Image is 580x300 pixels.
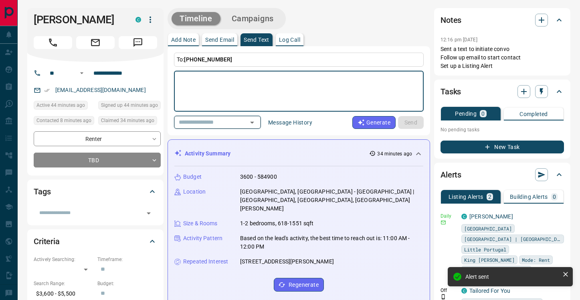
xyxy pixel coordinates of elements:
[34,232,157,251] div: Criteria
[97,280,157,287] p: Budget:
[464,224,512,233] span: [GEOGRAPHIC_DATA]
[143,208,154,219] button: Open
[240,257,334,266] p: [STREET_ADDRESS][PERSON_NAME]
[465,273,559,280] div: Alert sent
[441,124,564,136] p: No pending tasks
[455,111,477,116] p: Pending
[44,88,50,93] svg: Email Verified
[464,256,515,264] span: King [PERSON_NAME]
[240,188,423,213] p: [GEOGRAPHIC_DATA], [GEOGRAPHIC_DATA] - [GEOGRAPHIC_DATA] | [GEOGRAPHIC_DATA], [GEOGRAPHIC_DATA], ...
[240,173,277,181] p: 3600 - 584900
[510,194,548,200] p: Building Alerts
[34,153,161,167] div: TBD
[97,256,157,263] p: Timeframe:
[240,219,314,228] p: 1-2 bedrooms, 618-1551 sqft
[441,287,457,294] p: Off
[34,36,72,49] span: Call
[441,85,461,98] h2: Tasks
[488,194,491,200] p: 2
[279,37,300,43] p: Log Call
[464,245,506,253] span: Little Portugal
[183,257,228,266] p: Repeated Interest
[77,68,87,78] button: Open
[441,165,564,184] div: Alerts
[240,234,423,251] p: Based on the lead's activity, the best time to reach out is: 11:00 AM - 12:00 PM
[34,280,93,287] p: Search Range:
[76,36,115,49] span: Email
[34,256,93,263] p: Actively Searching:
[34,101,94,112] div: Fri Aug 15 2025
[441,141,564,153] button: New Task
[36,101,85,109] span: Active 44 minutes ago
[519,111,548,117] p: Completed
[171,37,196,43] p: Add Note
[34,182,157,201] div: Tags
[441,294,446,300] svg: Push Notification Only
[274,278,324,292] button: Regenerate
[183,188,206,196] p: Location
[553,194,556,200] p: 0
[185,149,230,158] p: Activity Summary
[34,185,51,198] h2: Tags
[377,150,412,157] p: 34 minutes ago
[55,87,146,93] a: [EMAIL_ADDRESS][DOMAIN_NAME]
[449,194,483,200] p: Listing Alerts
[441,168,461,181] h2: Alerts
[98,101,161,112] div: Fri Aug 15 2025
[34,116,94,127] div: Fri Aug 15 2025
[183,173,202,181] p: Budget
[34,131,161,146] div: Renter
[172,12,220,25] button: Timeline
[205,37,234,43] p: Send Email
[36,116,91,124] span: Contacted 8 minutes ago
[441,37,477,43] p: 12:16 pm [DATE]
[481,111,485,116] p: 0
[469,213,513,220] a: [PERSON_NAME]
[135,17,141,22] div: condos.ca
[441,14,461,27] h2: Notes
[522,256,550,264] span: Mode: Rent
[34,235,60,248] h2: Criteria
[247,117,258,128] button: Open
[101,101,158,109] span: Signed up 44 minutes ago
[101,116,154,124] span: Claimed 34 minutes ago
[184,56,232,63] span: [PHONE_NUMBER]
[441,212,457,220] p: Daily
[183,219,218,228] p: Size & Rooms
[34,13,123,26] h1: [PERSON_NAME]
[441,82,564,101] div: Tasks
[461,214,467,219] div: condos.ca
[464,235,561,243] span: [GEOGRAPHIC_DATA] | [GEOGRAPHIC_DATA]
[224,12,282,25] button: Campaigns
[98,116,161,127] div: Fri Aug 15 2025
[263,116,317,129] button: Message History
[174,146,423,161] div: Activity Summary34 minutes ago
[183,234,222,243] p: Activity Pattern
[244,37,269,43] p: Send Text
[441,220,446,225] svg: Email
[352,116,396,129] button: Generate
[441,45,564,70] p: Sent a text to initiate convo Follow up email to start contact Set up a Listing Alert
[174,53,424,67] p: To:
[441,10,564,30] div: Notes
[119,36,157,49] span: Message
